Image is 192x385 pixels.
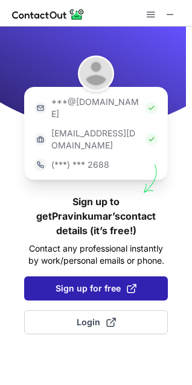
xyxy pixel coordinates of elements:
[146,133,158,145] img: Check Icon
[34,133,46,145] img: https://contactout.com/extension/app/static/media/login-work-icon.638a5007170bc45168077fde17b29a1...
[146,102,158,114] img: Check Icon
[56,282,136,294] span: Sign up for free
[34,159,46,171] img: https://contactout.com/extension/app/static/media/login-phone-icon.bacfcb865e29de816d437549d7f4cb...
[24,194,168,238] h1: Sign up to get Pravinkumar’s contact details (it’s free!)
[24,310,168,334] button: Login
[34,102,46,114] img: https://contactout.com/extension/app/static/media/login-email-icon.f64bce713bb5cd1896fef81aa7b14a...
[24,243,168,267] p: Contact any professional instantly by work/personal emails or phone.
[12,7,85,22] img: ContactOut v5.3.10
[51,127,141,151] p: [EMAIL_ADDRESS][DOMAIN_NAME]
[78,56,114,92] img: Pravinkumar Waghmare
[77,316,116,328] span: Login
[51,96,141,120] p: ***@[DOMAIN_NAME]
[24,276,168,301] button: Sign up for free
